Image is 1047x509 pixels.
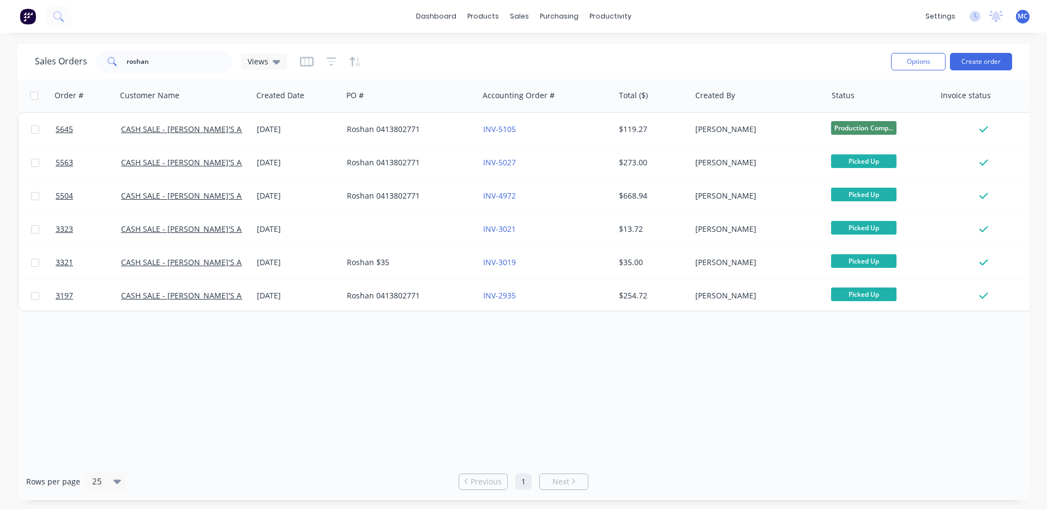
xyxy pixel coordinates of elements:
[891,53,946,70] button: Options
[552,476,569,487] span: Next
[121,157,273,167] a: CASH SALE - [PERSON_NAME]'S ACCOUNT
[56,224,73,235] span: 3323
[831,221,896,235] span: Picked Up
[347,190,468,201] div: Roshan 0413802771
[483,90,555,101] div: Accounting Order #
[619,124,683,135] div: $119.27
[831,121,896,135] span: Production Comp...
[534,8,584,25] div: purchasing
[121,290,273,301] a: CASH SALE - [PERSON_NAME]'S ACCOUNT
[56,290,73,301] span: 3197
[248,56,268,67] span: Views
[831,254,896,268] span: Picked Up
[831,188,896,201] span: Picked Up
[483,224,516,234] a: INV-3021
[831,288,896,301] span: Picked Up
[56,257,73,268] span: 3321
[454,474,593,490] ul: Pagination
[504,8,534,25] div: sales
[346,90,364,101] div: PO #
[483,124,516,134] a: INV-5105
[56,124,73,135] span: 5645
[920,8,961,25] div: settings
[459,476,507,487] a: Previous page
[619,290,683,301] div: $254.72
[56,157,73,168] span: 5563
[619,224,683,235] div: $13.72
[26,476,80,487] span: Rows per page
[483,190,516,201] a: INV-4972
[411,8,462,25] a: dashboard
[462,8,504,25] div: products
[121,257,273,267] a: CASH SALE - [PERSON_NAME]'S ACCOUNT
[695,157,816,168] div: [PERSON_NAME]
[483,290,516,301] a: INV-2935
[540,476,588,487] a: Next page
[56,190,73,201] span: 5504
[619,190,683,201] div: $668.94
[619,257,683,268] div: $35.00
[619,157,683,168] div: $273.00
[347,124,468,135] div: Roshan 0413802771
[1018,11,1028,21] span: MC
[619,90,648,101] div: Total ($)
[347,157,468,168] div: Roshan 0413802771
[515,474,532,490] a: Page 1 is your current page
[56,213,121,245] a: 3323
[347,257,468,268] div: Roshan $35
[831,154,896,168] span: Picked Up
[35,56,87,67] h1: Sales Orders
[127,51,233,73] input: Search...
[257,190,338,201] div: [DATE]
[695,90,735,101] div: Created By
[257,257,338,268] div: [DATE]
[55,90,83,101] div: Order #
[483,257,516,267] a: INV-3019
[256,90,304,101] div: Created Date
[950,53,1012,70] button: Create order
[695,190,816,201] div: [PERSON_NAME]
[56,279,121,312] a: 3197
[695,290,816,301] div: [PERSON_NAME]
[584,8,637,25] div: productivity
[56,146,121,179] a: 5563
[347,290,468,301] div: Roshan 0413802771
[695,124,816,135] div: [PERSON_NAME]
[257,224,338,235] div: [DATE]
[121,124,273,134] a: CASH SALE - [PERSON_NAME]'S ACCOUNT
[121,224,273,234] a: CASH SALE - [PERSON_NAME]'S ACCOUNT
[695,224,816,235] div: [PERSON_NAME]
[121,190,273,201] a: CASH SALE - [PERSON_NAME]'S ACCOUNT
[941,90,991,101] div: Invoice status
[832,90,855,101] div: Status
[483,157,516,167] a: INV-5027
[695,257,816,268] div: [PERSON_NAME]
[56,246,121,279] a: 3321
[257,290,338,301] div: [DATE]
[20,8,36,25] img: Factory
[56,113,121,146] a: 5645
[257,157,338,168] div: [DATE]
[56,179,121,212] a: 5504
[257,124,338,135] div: [DATE]
[120,90,179,101] div: Customer Name
[471,476,502,487] span: Previous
